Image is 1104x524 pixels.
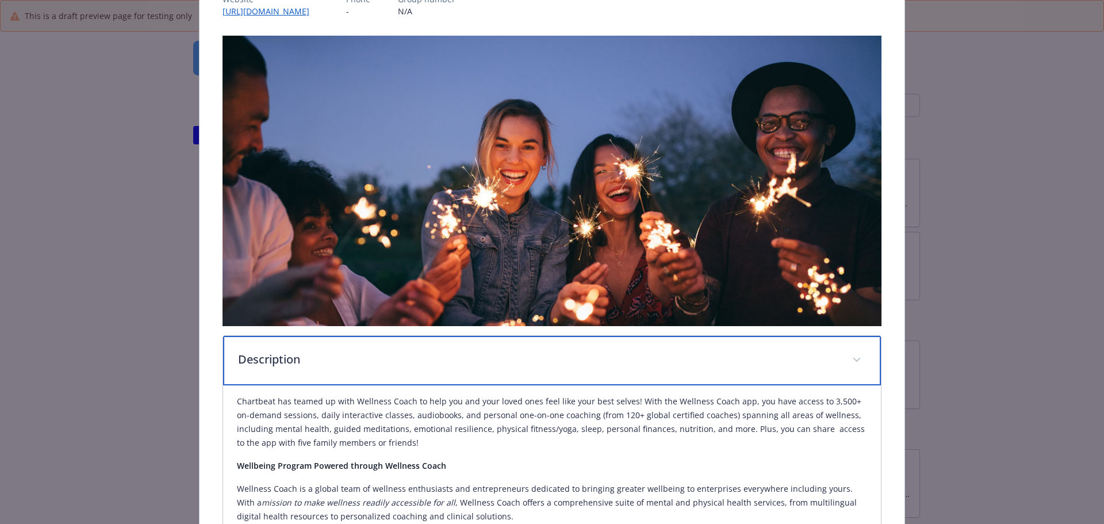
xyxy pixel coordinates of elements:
em: mission to make wellness readily accessible for all [262,497,455,508]
p: - [346,5,370,17]
a: [URL][DOMAIN_NAME] [223,6,319,17]
p: N/A [398,5,455,17]
p: Chartbeat has teamed up with Wellness Coach to help you and your loved ones feel like your best s... [237,395,868,450]
strong: Wellbeing Program Powered through Wellness Coach [237,460,446,471]
p: Description [238,351,839,368]
p: Wellness Coach is a global team of wellness enthusiasts and entrepreneurs dedicated to bringing g... [237,482,868,523]
div: Description [223,336,881,385]
img: banner [223,36,882,326]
